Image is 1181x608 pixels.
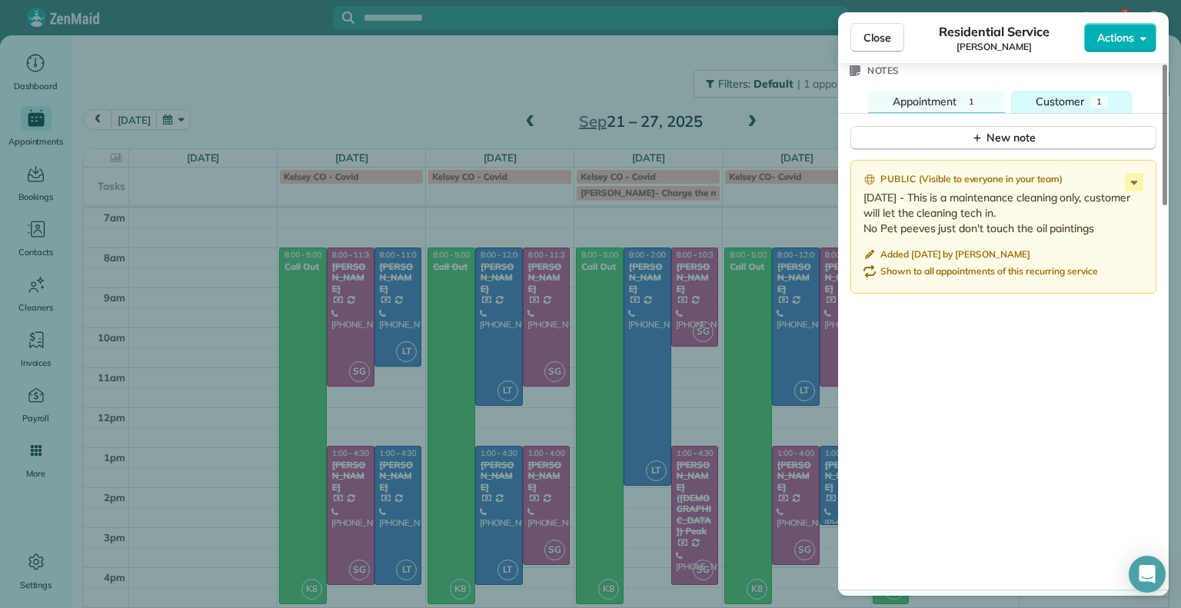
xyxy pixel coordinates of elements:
span: Shown to all appointments of this recurring service [880,265,1098,277]
span: Close [863,30,891,45]
span: ( Visible to everyone in your team ) [919,173,1063,187]
span: Appointment [893,95,956,108]
span: Added [DATE] by [PERSON_NAME] [880,248,1030,261]
button: Close [850,23,904,52]
span: Customer [1036,95,1084,108]
span: Residential Service [939,22,1049,41]
span: Notes [867,63,900,78]
button: Added [DATE] by [PERSON_NAME] [863,248,1030,264]
span: Actions [1097,30,1134,45]
span: 1 [1096,96,1102,107]
p: [DATE] - This is a maintenance cleaning only, customer will let the cleaning tech in. No Pet peev... [863,190,1146,236]
span: Public [880,171,916,187]
span: [PERSON_NAME] [956,41,1032,53]
div: Open Intercom Messenger [1129,556,1166,593]
span: 1 [969,96,974,107]
button: New note [850,126,1156,150]
div: New note [971,130,1036,146]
